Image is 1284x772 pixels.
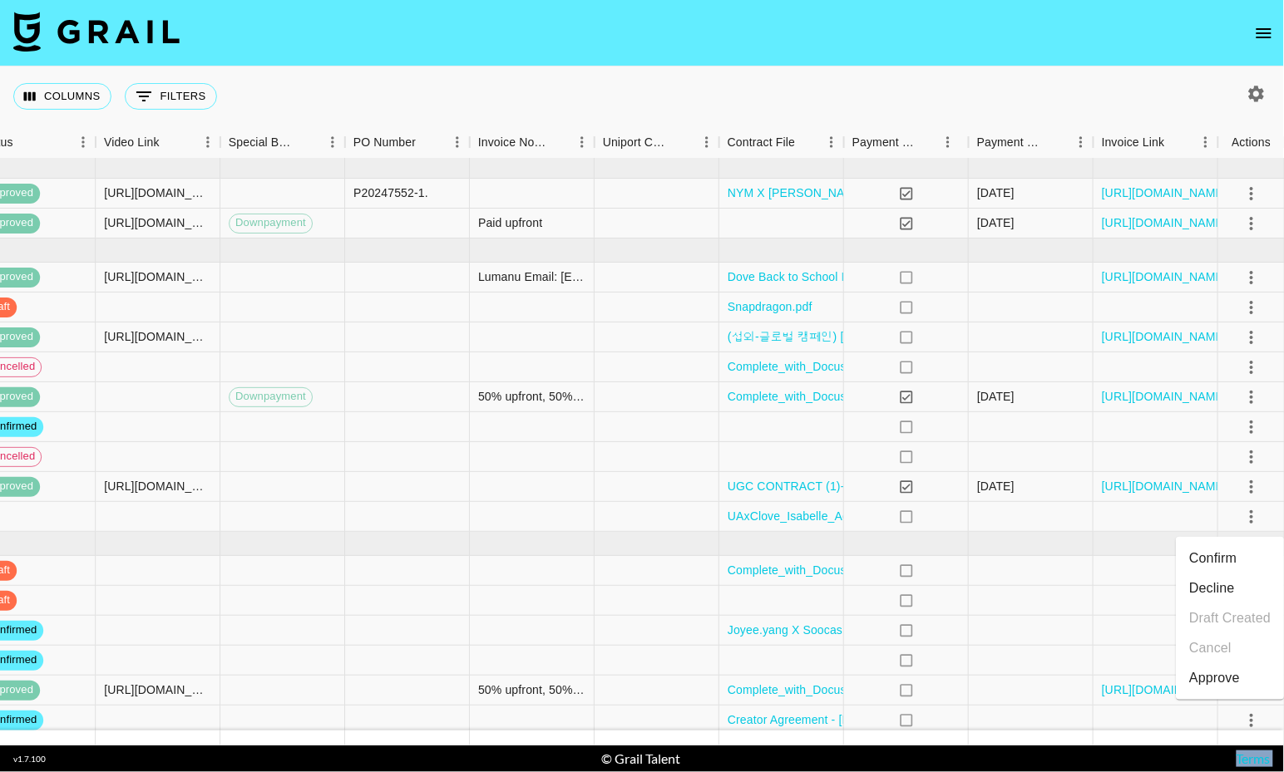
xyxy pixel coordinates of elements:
div: Payment Sent [844,126,969,159]
button: Menu [936,130,961,155]
button: select merge strategy [1237,293,1266,322]
div: Invoice Notes [478,126,546,159]
div: https://www.tiktok.com/@isabel_sepanic/video/7539999597956009247?is_from_webapp=1&sender_device=p... [104,268,211,285]
button: select merge strategy [1237,209,1266,238]
button: select merge strategy [1237,706,1266,735]
div: 2025-08-20 [977,214,1015,231]
button: Menu [445,130,470,155]
div: Contract File [728,126,795,159]
button: select merge strategy [1237,323,1266,352]
span: Downpayment [230,389,312,405]
div: Contract File [719,126,844,159]
div: Actions [1232,126,1272,159]
a: Dove Back to School Influencer Agreement.docx - signed.pdf [728,268,1049,285]
a: [URL][DOMAIN_NAME] [1102,214,1227,231]
button: Sort [1045,130,1069,154]
button: select merge strategy [1237,179,1266,208]
button: Menu [819,130,844,155]
div: Video Link [96,126,220,159]
div: v 1.7.100 [13,754,46,765]
button: Menu [195,130,220,155]
div: © Grail Talent [602,750,681,767]
div: Paid upfront [478,214,542,231]
div: https://www.instagram.com/stories/isabel.sepanic/3691153901793414849?utm_source=ig_story_item_sha... [104,214,211,231]
a: Complete_with_Docusign_Influencer_Collaborat.pdf [728,388,1002,405]
img: Grail Talent [13,12,180,52]
div: Invoice Notes [470,126,595,159]
button: Menu [694,130,719,155]
a: Complete_with_Docusign_UAxIsabelSepanic_Agre.pdf [728,358,1018,375]
button: Sort [671,130,694,154]
div: Payment Sent Date [977,126,1045,159]
div: Uniport Contact Email [603,126,671,159]
a: UGC CONTRACT (1)-2.pdf [728,478,872,494]
div: https://www.tiktok.com/@isabel_sepanic/video/7548592004897197342?is_from_webapp=1&sender_device=p... [104,681,211,698]
div: Special Booking Type [220,126,345,159]
button: Sort [297,130,320,154]
a: Complete_with_Docusign_Influencer_Collaborat.pdf [728,681,1002,698]
a: UAxClove_Isabelle_Agreement-.docx.pdf [728,508,946,524]
span: Downpayment [230,215,312,231]
div: 2025-09-09 [977,184,1015,201]
a: NYM X [PERSON_NAME].pdf [728,184,886,201]
button: Sort [13,130,37,154]
button: select merge strategy [1237,263,1266,292]
a: [URL][DOMAIN_NAME] [1102,681,1227,698]
button: Sort [416,130,439,154]
a: Creator Agreement - [PERSON_NAME].pdf [728,711,956,728]
button: Sort [917,130,941,154]
button: Menu [1193,130,1218,155]
div: https://www.instagram.com/p/DM8F3Zyswof/?utm_source=ig_web_copy_link&igsh=MzRlODBiNWFlZA== [104,478,211,494]
button: Sort [160,130,183,154]
a: [URL][DOMAIN_NAME] [1102,268,1227,285]
div: 2025-08-21 [977,478,1015,494]
div: https://www.tiktok.com/@isabel_sepanic/video/7531081750441659678?is_from_webapp=1&sender_device=p... [104,184,211,201]
div: Invoice Link [1094,126,1218,159]
button: select merge strategy [1237,503,1266,531]
div: 50% upfront, 50% after completion [478,388,585,405]
div: Invoice Link [1102,126,1165,159]
button: select merge strategy [1237,443,1266,471]
div: Approve [1190,668,1241,688]
a: Joyee.yang X Soocas Aggrement_20250915091234.pdf [728,622,1022,638]
div: Special Booking Type [229,126,297,159]
div: 50% upfront, 50% after completion [478,681,585,698]
div: Uniport Contact Email [595,126,719,159]
button: select merge strategy [1237,473,1266,501]
div: Payment Sent [852,126,917,159]
a: Complete_with_Docusign_UAxIsabelSepanic_Agre.pdf [728,562,1018,578]
div: PO Number [353,126,416,159]
button: select merge strategy [1237,413,1266,441]
button: select merge strategy [1237,383,1266,411]
a: [URL][DOMAIN_NAME] [1102,478,1227,494]
a: Snapdragon.pdf [728,298,812,315]
button: select merge strategy [1237,353,1266,381]
div: PO Number [345,126,470,159]
button: Sort [795,130,818,154]
a: [URL][DOMAIN_NAME] [1102,184,1227,201]
div: Payment Sent Date [969,126,1094,159]
button: Menu [1069,130,1094,155]
div: 2025-09-05 [977,388,1015,405]
button: Select columns [13,83,111,110]
button: Menu [320,130,345,155]
button: open drawer [1247,17,1281,50]
div: Video Link [104,126,160,159]
button: Sort [1165,130,1188,154]
a: [URL][DOMAIN_NAME] [1102,388,1227,405]
button: Sort [546,130,570,154]
button: Menu [71,130,96,155]
div: P20247552-1. [353,184,428,201]
a: [URL][DOMAIN_NAME] [1102,328,1227,345]
button: Menu [570,130,595,155]
div: Lumanu Email: payments@grail-talent.com [478,268,585,285]
button: Show filters [125,83,217,110]
div: https://www.tiktok.com/@isabel_sepanic/video/7545599133860531486?is_from_webapp=1&sender_device=p... [104,328,211,345]
a: Terms [1237,750,1271,766]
